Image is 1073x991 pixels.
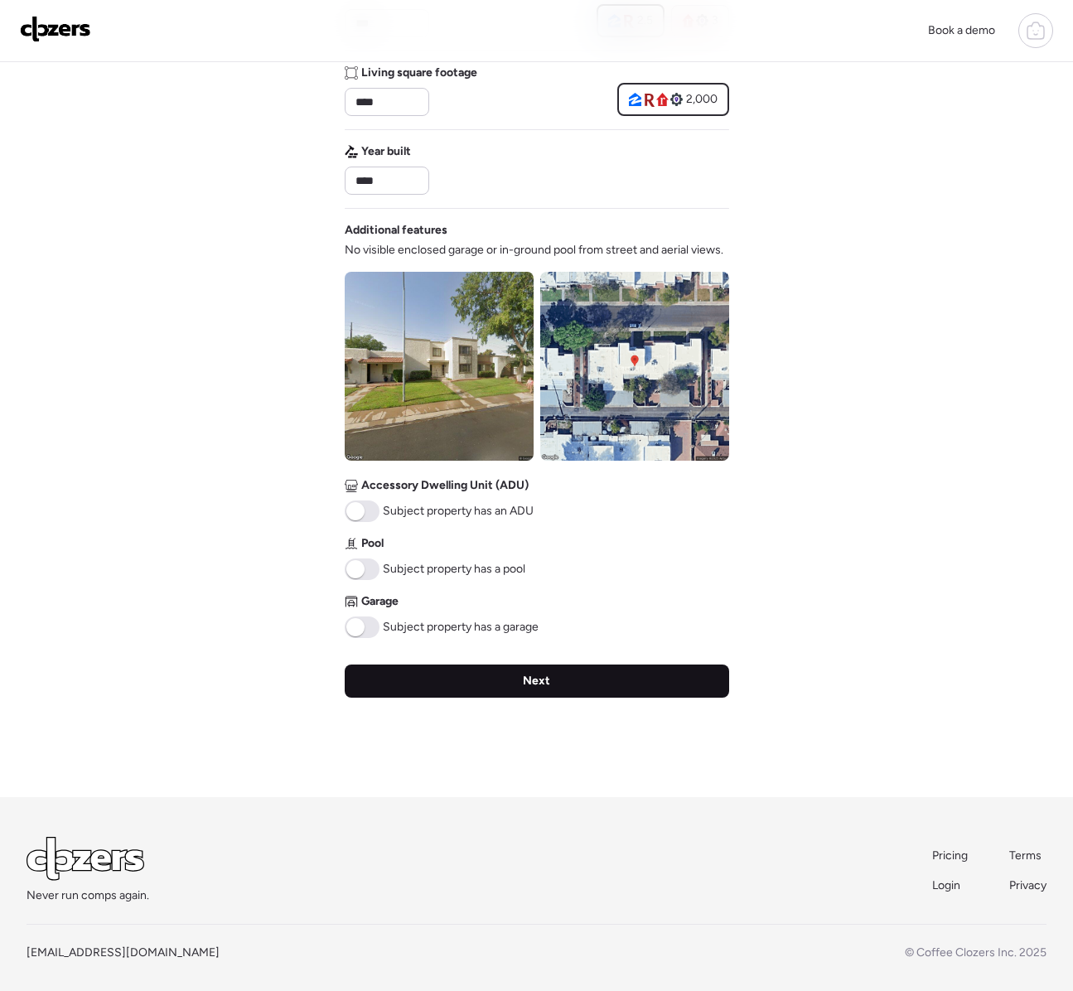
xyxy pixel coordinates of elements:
[345,242,723,259] span: No visible enclosed garage or in-ground pool from street and aerial views.
[27,887,149,904] span: Never run comps again.
[932,848,968,863] span: Pricing
[361,535,384,552] span: Pool
[1009,848,1046,864] a: Terms
[928,23,995,37] span: Book a demo
[361,143,411,160] span: Year built
[1009,877,1046,894] a: Privacy
[932,848,969,864] a: Pricing
[686,91,718,108] span: 2,000
[932,877,969,894] a: Login
[361,65,477,81] span: Living square footage
[1009,878,1046,892] span: Privacy
[932,878,960,892] span: Login
[523,673,550,689] span: Next
[20,16,91,42] img: Logo
[361,593,399,610] span: Garage
[361,477,529,494] span: Accessory Dwelling Unit (ADU)
[27,837,144,881] img: Logo Light
[345,222,447,239] span: Additional features
[383,503,534,520] span: Subject property has an ADU
[905,945,1046,960] span: © Coffee Clozers Inc. 2025
[383,619,539,636] span: Subject property has a garage
[383,561,525,578] span: Subject property has a pool
[27,945,220,960] a: [EMAIL_ADDRESS][DOMAIN_NAME]
[1009,848,1042,863] span: Terms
